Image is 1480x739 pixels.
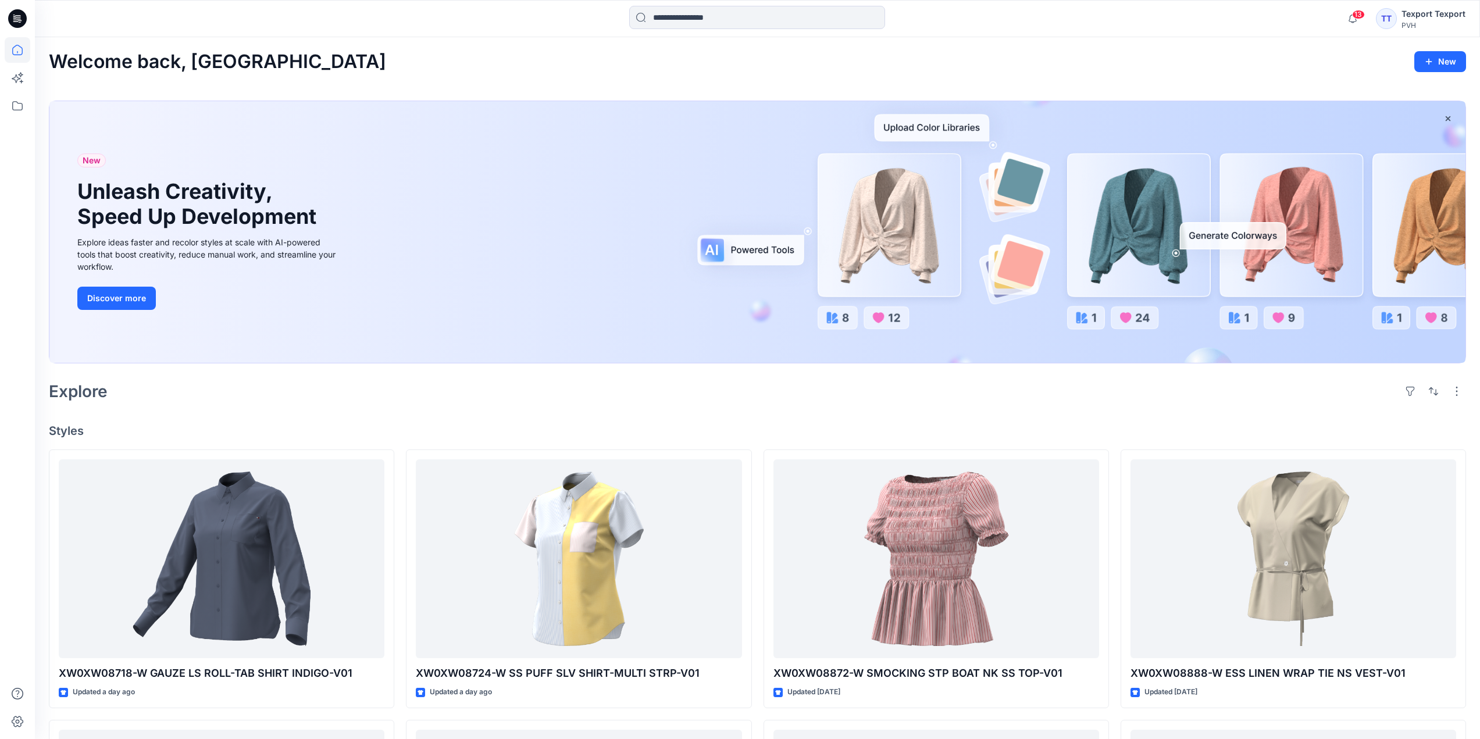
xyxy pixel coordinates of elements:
span: New [83,153,101,167]
button: New [1414,51,1466,72]
div: Explore ideas faster and recolor styles at scale with AI-powered tools that boost creativity, red... [77,236,339,273]
p: Updated [DATE] [1144,686,1197,698]
p: XW0XW08718-W GAUZE LS ROLL-TAB SHIRT INDIGO-V01 [59,665,384,681]
a: XW0XW08888-W ESS LINEN WRAP TIE NS VEST-V01 [1130,459,1456,659]
a: XW0XW08724-W SS PUFF SLV SHIRT-MULTI STRP-V01 [416,459,741,659]
h1: Unleash Creativity, Speed Up Development [77,179,322,229]
a: Discover more [77,287,339,310]
div: TT [1376,8,1397,29]
div: PVH [1401,21,1465,30]
span: 13 [1352,10,1365,19]
p: XW0XW08872-W SMOCKING STP BOAT NK SS TOP-V01 [773,665,1099,681]
div: Texport Texport [1401,7,1465,21]
h2: Welcome back, [GEOGRAPHIC_DATA] [49,51,386,73]
p: XW0XW08888-W ESS LINEN WRAP TIE NS VEST-V01 [1130,665,1456,681]
p: Updated a day ago [73,686,135,698]
p: XW0XW08724-W SS PUFF SLV SHIRT-MULTI STRP-V01 [416,665,741,681]
h2: Explore [49,382,108,401]
p: Updated [DATE] [787,686,840,698]
a: XW0XW08872-W SMOCKING STP BOAT NK SS TOP-V01 [773,459,1099,659]
p: Updated a day ago [430,686,492,698]
a: XW0XW08718-W GAUZE LS ROLL-TAB SHIRT INDIGO-V01 [59,459,384,659]
button: Discover more [77,287,156,310]
h4: Styles [49,424,1466,438]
